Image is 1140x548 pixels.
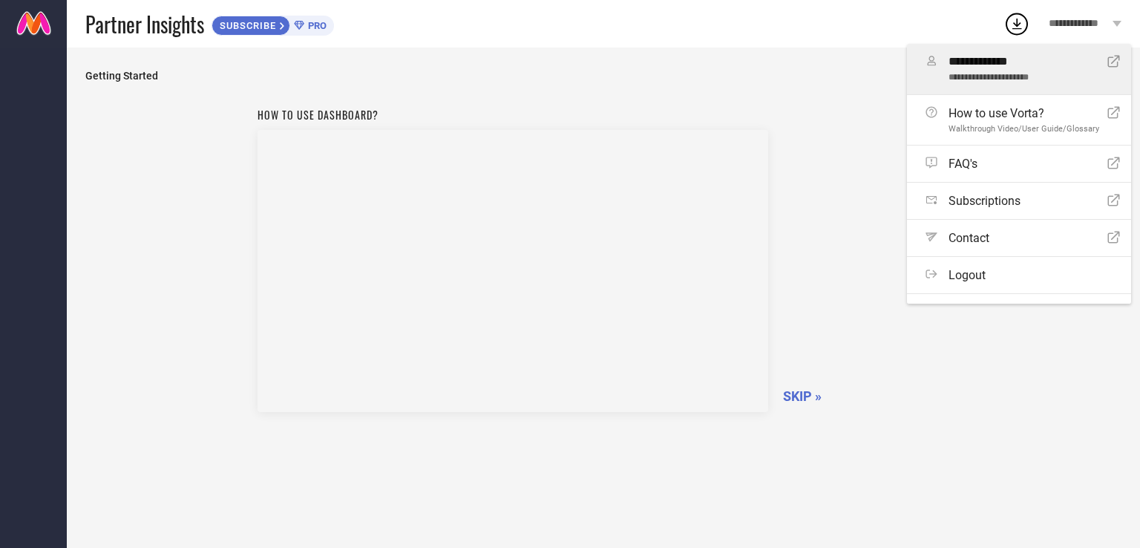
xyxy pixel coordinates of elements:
span: PRO [304,20,327,31]
iframe: Workspace Section [258,130,768,412]
a: Contact [907,220,1131,256]
a: Subscriptions [907,183,1131,219]
span: SUBSCRIBE [212,20,280,31]
span: Logout [949,268,986,282]
a: How to use Vorta?Walkthrough Video/User Guide/Glossary [907,95,1131,145]
div: Open download list [1003,10,1030,37]
span: SKIP » [783,388,822,404]
a: FAQ's [907,146,1131,182]
span: Getting Started [85,70,1121,82]
span: Contact [949,231,989,245]
h1: How to use dashboard? [258,107,768,123]
span: How to use Vorta? [949,106,1099,120]
span: FAQ's [949,157,977,171]
a: SUBSCRIBEPRO [212,12,334,36]
span: Partner Insights [85,9,204,39]
span: Walkthrough Video/User Guide/Glossary [949,124,1099,134]
span: Subscriptions [949,194,1021,208]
